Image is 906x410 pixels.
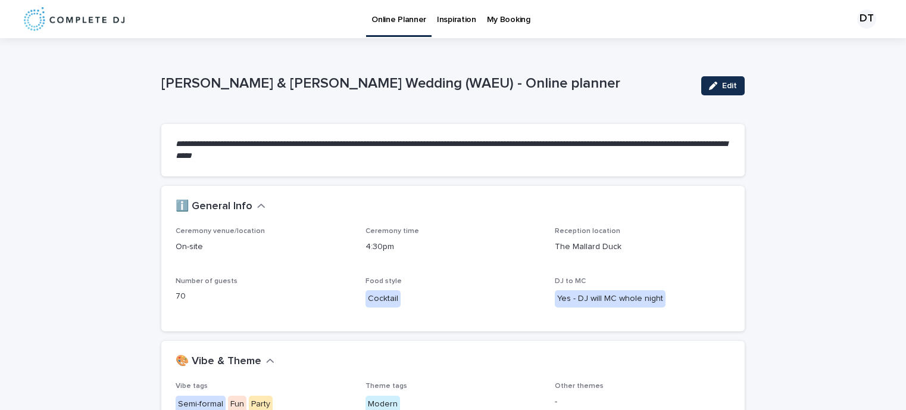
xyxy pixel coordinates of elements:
span: Number of guests [176,278,238,285]
span: DJ to MC [555,278,586,285]
img: 8nP3zCmvR2aWrOmylPw8 [24,7,124,31]
button: 🎨 Vibe & Theme [176,355,274,368]
button: Edit [701,76,745,95]
button: ℹ️ General Info [176,200,265,213]
span: Other themes [555,383,604,390]
span: Edit [722,82,737,90]
span: Theme tags [365,383,407,390]
div: DT [857,10,876,29]
h2: 🎨 Vibe & Theme [176,355,261,368]
span: Ceremony time [365,228,419,235]
span: Ceremony venue/location [176,228,265,235]
span: Reception location [555,228,620,235]
span: Vibe tags [176,383,208,390]
p: 70 [176,290,351,303]
p: - [555,396,730,408]
p: [PERSON_NAME] & [PERSON_NAME] Wedding (WAEU) - Online planner [161,75,692,92]
h2: ℹ️ General Info [176,200,252,213]
p: The Mallard Duck [555,241,730,253]
div: Yes - DJ will MC whole night [555,290,666,307]
p: 4:30pm [365,241,541,253]
span: Food style [365,278,402,285]
div: Cocktail [365,290,401,307]
p: On-site [176,241,351,253]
